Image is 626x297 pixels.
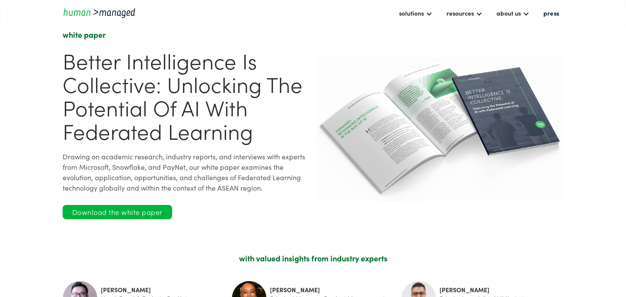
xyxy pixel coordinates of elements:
[446,8,474,18] div: resources
[539,6,563,20] a: press
[63,30,310,40] div: white paper
[63,151,310,193] div: Drawing on academic research, industry reports, and interviews with experts from Microsoft, Snowf...
[492,6,534,20] div: about us
[440,285,489,294] strong: [PERSON_NAME]
[63,7,141,19] a: home
[442,6,487,20] div: resources
[399,8,424,18] div: solutions
[395,6,437,20] div: solutions
[496,8,521,18] div: about us
[63,49,310,142] h1: Better Intelligence is Collective: Unlocking the Potential of AI with Federated Learning
[101,285,151,294] strong: [PERSON_NAME]
[270,285,320,294] strong: [PERSON_NAME]
[63,205,172,219] a: Download the white paper
[239,253,387,264] div: with valued insights from industry experts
